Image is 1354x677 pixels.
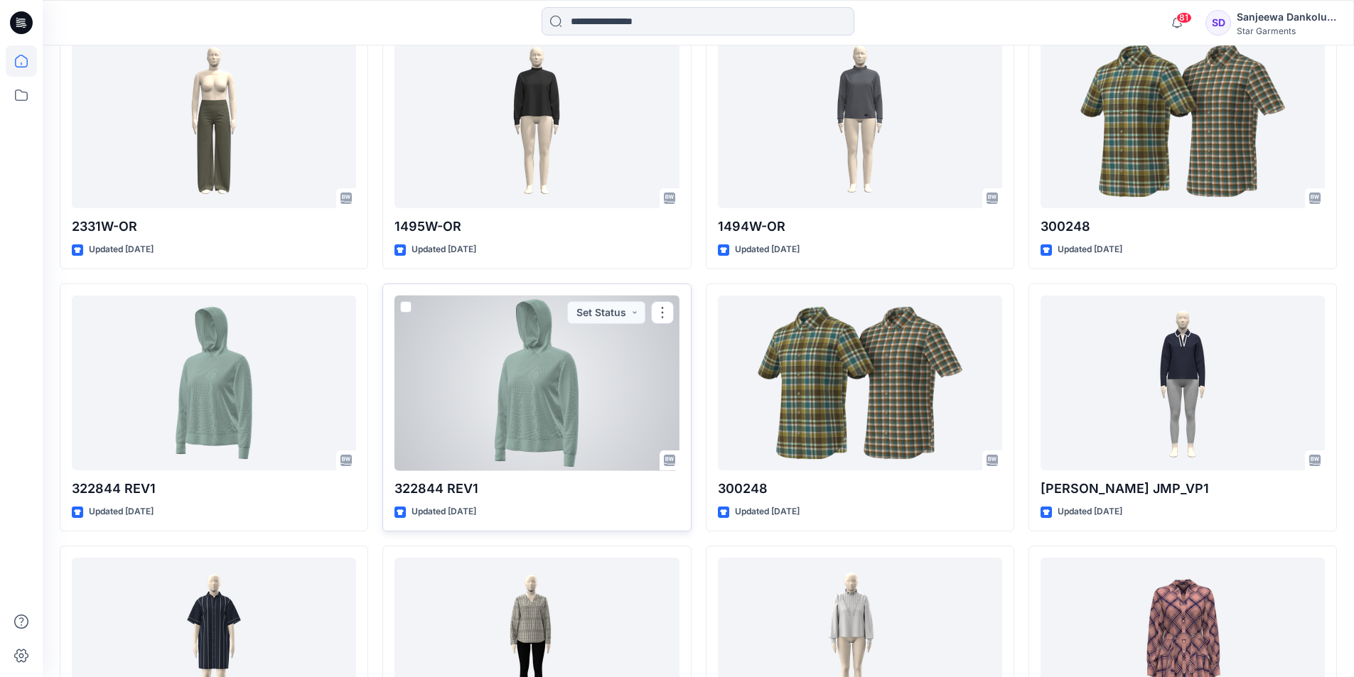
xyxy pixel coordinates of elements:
[1041,217,1325,237] p: 300248
[89,242,154,257] p: Updated [DATE]
[1041,479,1325,499] p: [PERSON_NAME] JMP_VP1
[412,504,476,519] p: Updated [DATE]
[718,217,1002,237] p: 1494W-OR
[735,504,800,519] p: Updated [DATE]
[1237,26,1336,36] div: Star Garments
[1041,33,1325,209] a: 300248
[1205,10,1231,36] div: SD
[394,33,679,209] a: 1495W-OR
[1058,504,1122,519] p: Updated [DATE]
[735,242,800,257] p: Updated [DATE]
[394,479,679,499] p: 322844 REV1
[1176,12,1192,23] span: 81
[394,296,679,471] a: 322844 REV1
[72,479,356,499] p: 322844 REV1
[412,242,476,257] p: Updated [DATE]
[718,33,1002,209] a: 1494W-OR
[1041,296,1325,471] a: WB POLO JMP_VP1
[89,504,154,519] p: Updated [DATE]
[72,296,356,471] a: 322844 REV1
[1058,242,1122,257] p: Updated [DATE]
[72,33,356,209] a: 2331W-OR
[718,296,1002,471] a: 300248
[1237,9,1336,26] div: Sanjeewa Dankoluwage
[394,217,679,237] p: 1495W-OR
[718,479,1002,499] p: 300248
[72,217,356,237] p: 2331W-OR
